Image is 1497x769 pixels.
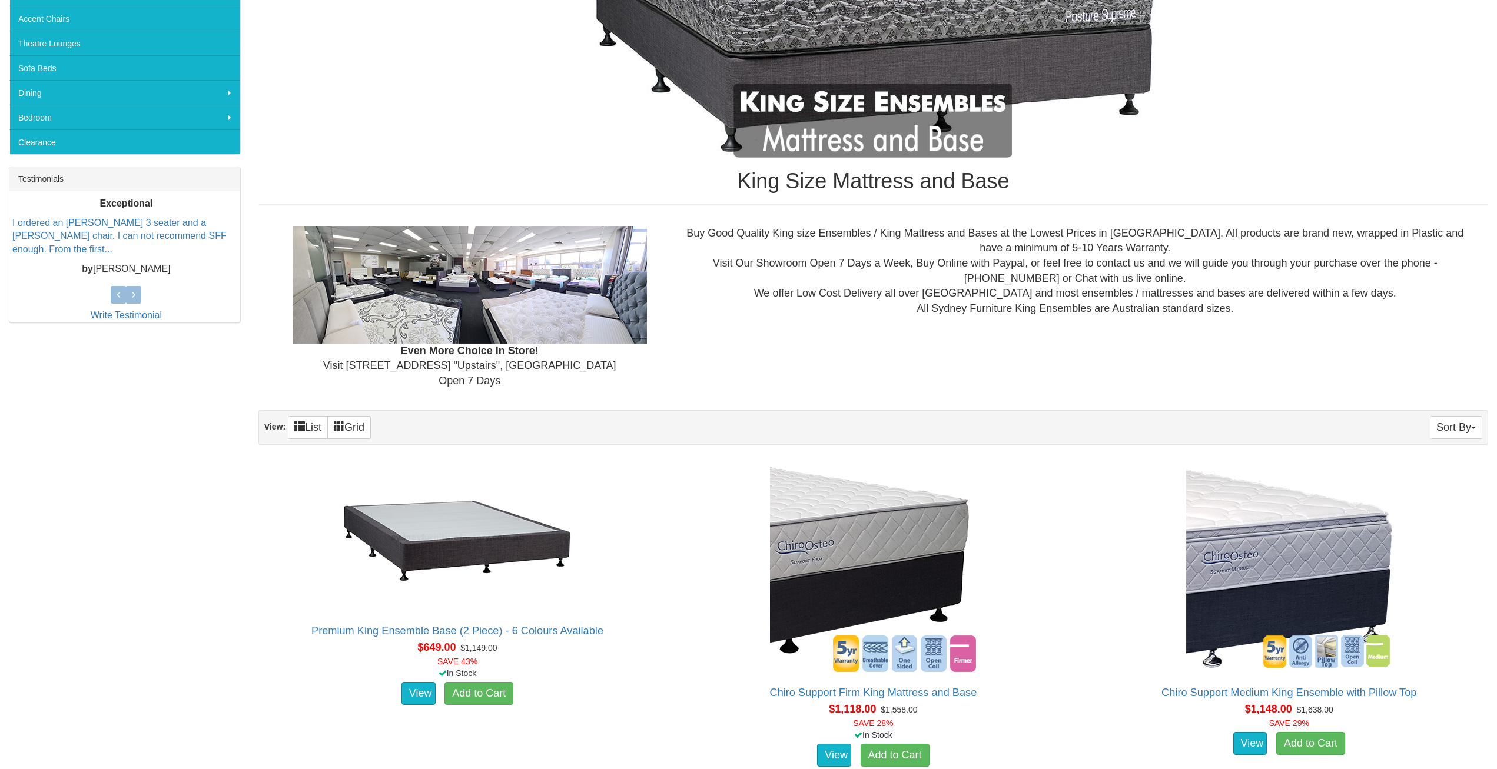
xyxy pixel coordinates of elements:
[767,463,979,675] img: Chiro Support Firm King Mattress and Base
[1161,687,1416,698] a: Chiro Support Medium King Ensemble with Pillow Top
[9,129,240,154] a: Clearance
[293,226,647,344] img: Showroom
[82,264,93,274] b: by
[327,416,371,439] a: Grid
[1276,732,1345,755] a: Add to Cart
[311,625,603,637] a: Premium King Ensemble Base (2 Piece) - 6 Colours Available
[100,198,153,208] b: Exceptional
[256,667,659,679] div: In Stock
[770,687,977,698] a: Chiro Support Firm King Mattress and Base
[1430,416,1482,439] button: Sort By
[1269,718,1309,728] font: SAVE 29%
[853,718,893,728] font: SAVE 28%
[829,703,876,715] span: $1,118.00
[401,682,436,705] a: View
[9,55,240,80] a: Sofa Beds
[337,463,578,613] img: Premium King Ensemble Base (2 Piece) - 6 Colours Available
[1183,463,1395,675] img: Chiro Support Medium King Ensemble with Pillow Top
[1245,703,1292,715] span: $1,148.00
[437,657,477,666] font: SAVE 43%
[9,6,240,31] a: Accent Chairs
[817,744,851,767] a: View
[288,416,328,439] a: List
[1233,732,1267,755] a: View
[861,744,930,767] a: Add to Cart
[9,167,240,191] div: Testimonials
[268,226,672,389] div: Visit [STREET_ADDRESS] "Upstairs", [GEOGRAPHIC_DATA] Open 7 Days
[881,705,917,714] del: $1,558.00
[91,310,162,320] a: Write Testimonial
[672,729,1074,741] div: In Stock
[401,345,539,357] b: Even More Choice In Store!
[460,643,497,653] del: $1,149.00
[12,218,227,255] a: I ordered an [PERSON_NAME] 3 seater and a [PERSON_NAME] chair. I can not recommend SFF enough. Fr...
[1297,705,1333,714] del: $1,638.00
[417,641,456,653] span: $649.00
[12,262,240,276] p: [PERSON_NAME]
[444,682,513,705] a: Add to Cart
[264,422,286,431] strong: View:
[672,226,1479,317] div: Buy Good Quality King size Ensembles / King Mattress and Bases at the Lowest Prices in [GEOGRAPHI...
[258,169,1488,193] h1: King Size Mattress and Base
[9,105,240,129] a: Bedroom
[9,31,240,55] a: Theatre Lounges
[9,80,240,105] a: Dining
